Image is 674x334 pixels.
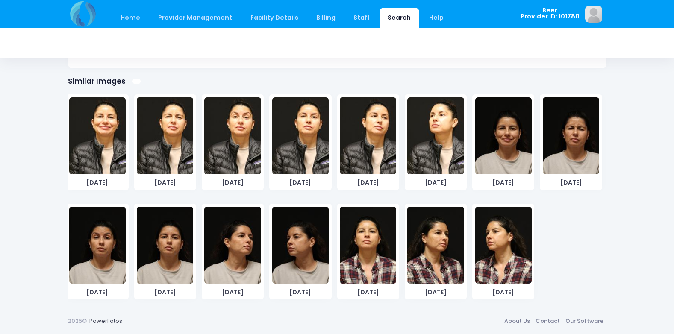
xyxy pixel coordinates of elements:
span: [DATE] [69,178,126,187]
span: [DATE] [475,178,532,187]
span: [DATE] [69,288,126,297]
span: [DATE] [407,178,464,187]
img: image [340,207,396,284]
a: Staff [345,8,378,28]
span: [DATE] [340,288,396,297]
h1: Similar Images [68,77,126,86]
img: image [407,97,464,174]
img: image [272,207,329,284]
a: Search [380,8,419,28]
a: Help [421,8,452,28]
span: [DATE] [543,178,599,187]
img: image [137,97,193,174]
span: [DATE] [137,178,193,187]
img: image [272,97,329,174]
span: [DATE] [340,178,396,187]
span: [DATE] [475,288,532,297]
a: Provider Management [150,8,241,28]
span: [DATE] [137,288,193,297]
img: image [204,207,261,284]
a: Billing [308,8,344,28]
a: Facility Details [242,8,306,28]
img: image [475,207,532,284]
img: image [475,97,532,174]
a: Contact [533,313,563,328]
img: image [407,207,464,284]
a: About Us [502,313,533,328]
img: image [137,207,193,284]
img: image [204,97,261,174]
img: image [69,207,126,284]
span: [DATE] [204,178,261,187]
span: [DATE] [407,288,464,297]
img: image [340,97,396,174]
span: [DATE] [272,288,329,297]
a: PowerFotos [89,317,122,325]
span: Beer Provider ID: 101780 [521,7,580,20]
span: [DATE] [204,288,261,297]
img: image [69,97,126,174]
a: Home [112,8,149,28]
img: image [543,97,599,174]
span: [DATE] [272,178,329,187]
a: Our Software [563,313,606,328]
img: image [585,6,602,23]
span: 2025© [68,317,87,325]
